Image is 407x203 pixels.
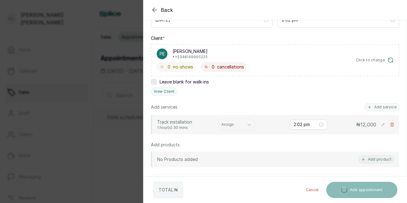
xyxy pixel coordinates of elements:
[157,119,213,125] p: Track installation
[360,121,376,128] span: 12,000
[151,35,165,41] label: Client
[151,142,180,148] p: Add products
[161,6,173,14] span: Back
[173,64,193,70] span: no-shows
[168,64,170,70] span: 0
[294,121,318,128] input: Select time
[160,51,165,57] p: PE
[364,103,399,111] button: Add service
[157,156,198,163] p: No Products added
[356,58,385,63] span: Click to change
[356,57,394,63] button: Click to change
[160,79,209,85] span: Leave blank for walk-ins
[173,48,208,54] p: [PERSON_NAME]
[301,182,324,198] button: Cancel
[356,121,376,128] p: ₦
[151,6,173,14] button: Back
[151,104,178,110] p: Add services
[217,64,244,70] span: cancellations
[212,64,215,70] span: 0
[159,187,178,193] p: TOTAL: ₦
[151,87,177,96] button: View Client
[173,54,208,59] p: • +234 8149995225
[157,125,213,130] p: 1 hour(s) 30 mins
[358,155,394,163] button: Add product
[326,182,398,198] button: Add appointment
